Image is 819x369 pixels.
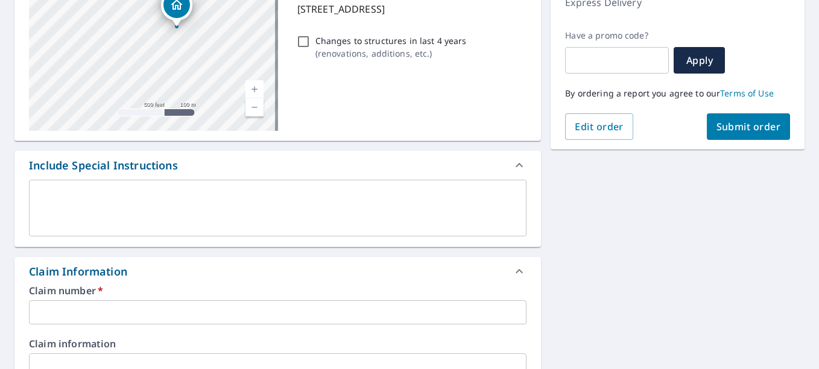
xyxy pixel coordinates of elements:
div: Claim Information [14,257,541,286]
p: [STREET_ADDRESS] [297,2,522,16]
p: By ordering a report you agree to our [565,88,790,99]
label: Claim number [29,286,526,295]
button: Edit order [565,113,633,140]
p: ( renovations, additions, etc. ) [315,47,467,60]
p: Changes to structures in last 4 years [315,34,467,47]
div: Include Special Instructions [29,157,178,174]
label: Claim information [29,339,526,348]
button: Submit order [707,113,791,140]
div: Include Special Instructions [14,151,541,180]
span: Apply [683,54,715,67]
label: Have a promo code? [565,30,669,41]
div: Claim Information [29,263,127,280]
span: Submit order [716,120,781,133]
a: Current Level 16, Zoom In [245,80,264,98]
span: Edit order [575,120,624,133]
a: Terms of Use [720,87,774,99]
button: Apply [674,47,725,74]
a: Current Level 16, Zoom Out [245,98,264,116]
